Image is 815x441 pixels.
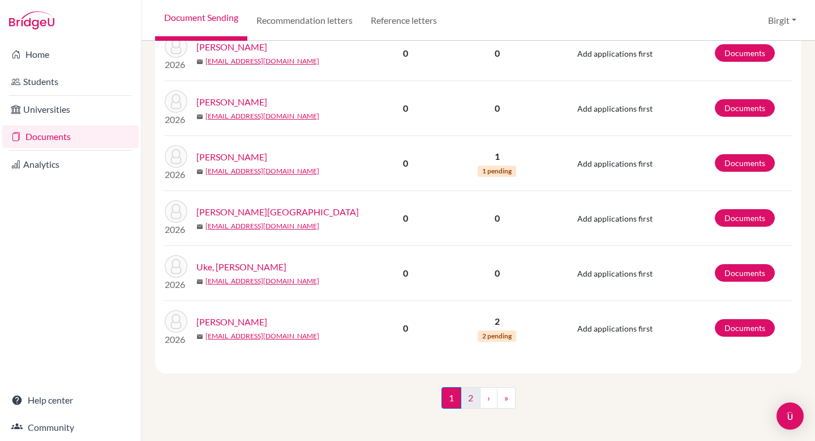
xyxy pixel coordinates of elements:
[715,44,775,62] a: Documents
[165,255,187,278] img: Uke, Aadarsh
[577,104,653,113] span: Add applications first
[2,70,139,93] a: Students
[403,323,408,333] b: 0
[2,389,139,412] a: Help center
[165,278,187,291] p: 2026
[478,166,516,177] span: 1 pending
[577,49,653,58] span: Add applications first
[577,214,653,223] span: Add applications first
[165,35,187,58] img: Shah, Dharini
[441,387,461,409] span: 1
[478,330,516,342] span: 2 pending
[445,315,550,328] p: 2
[715,264,775,282] a: Documents
[715,154,775,172] a: Documents
[403,103,408,113] b: 0
[165,310,187,333] img: Variava, Kabir
[196,168,203,175] span: mail
[403,213,408,223] b: 0
[715,99,775,117] a: Documents
[497,387,516,409] a: »
[165,168,187,181] p: 2026
[196,315,267,329] a: [PERSON_NAME]
[777,402,804,430] div: Open Intercom Messenger
[165,113,187,126] p: 2026
[196,150,267,164] a: [PERSON_NAME]
[205,276,319,286] a: [EMAIL_ADDRESS][DOMAIN_NAME]
[441,387,516,418] nav: ...
[205,56,319,66] a: [EMAIL_ADDRESS][DOMAIN_NAME]
[2,98,139,121] a: Universities
[461,387,481,409] a: 2
[165,200,187,223] img: Sulin, Levan
[165,90,187,113] img: Shah, Aryan
[577,269,653,278] span: Add applications first
[205,331,319,341] a: [EMAIL_ADDRESS][DOMAIN_NAME]
[480,387,497,409] a: ›
[577,324,653,333] span: Add applications first
[403,158,408,168] b: 0
[445,101,550,115] p: 0
[403,268,408,278] b: 0
[2,416,139,439] a: Community
[196,260,286,274] a: Uke, [PERSON_NAME]
[445,46,550,60] p: 0
[196,205,359,219] a: [PERSON_NAME][GEOGRAPHIC_DATA]
[205,166,319,176] a: [EMAIL_ADDRESS][DOMAIN_NAME]
[196,113,203,120] span: mail
[196,223,203,230] span: mail
[196,333,203,340] span: mail
[445,150,550,163] p: 1
[196,95,267,109] a: [PERSON_NAME]
[9,11,54,29] img: Bridge-U
[403,48,408,58] b: 0
[196,278,203,285] span: mail
[205,111,319,121] a: [EMAIL_ADDRESS][DOMAIN_NAME]
[196,40,267,54] a: [PERSON_NAME]
[2,125,139,148] a: Documents
[445,211,550,225] p: 0
[445,266,550,280] p: 0
[715,209,775,227] a: Documents
[165,145,187,168] img: Shastri, Alekha
[715,319,775,337] a: Documents
[2,153,139,176] a: Analytics
[763,10,801,31] button: Birgit
[165,223,187,236] p: 2026
[577,159,653,168] span: Add applications first
[196,58,203,65] span: mail
[165,333,187,346] p: 2026
[205,221,319,231] a: [EMAIL_ADDRESS][DOMAIN_NAME]
[165,58,187,71] p: 2026
[2,43,139,66] a: Home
